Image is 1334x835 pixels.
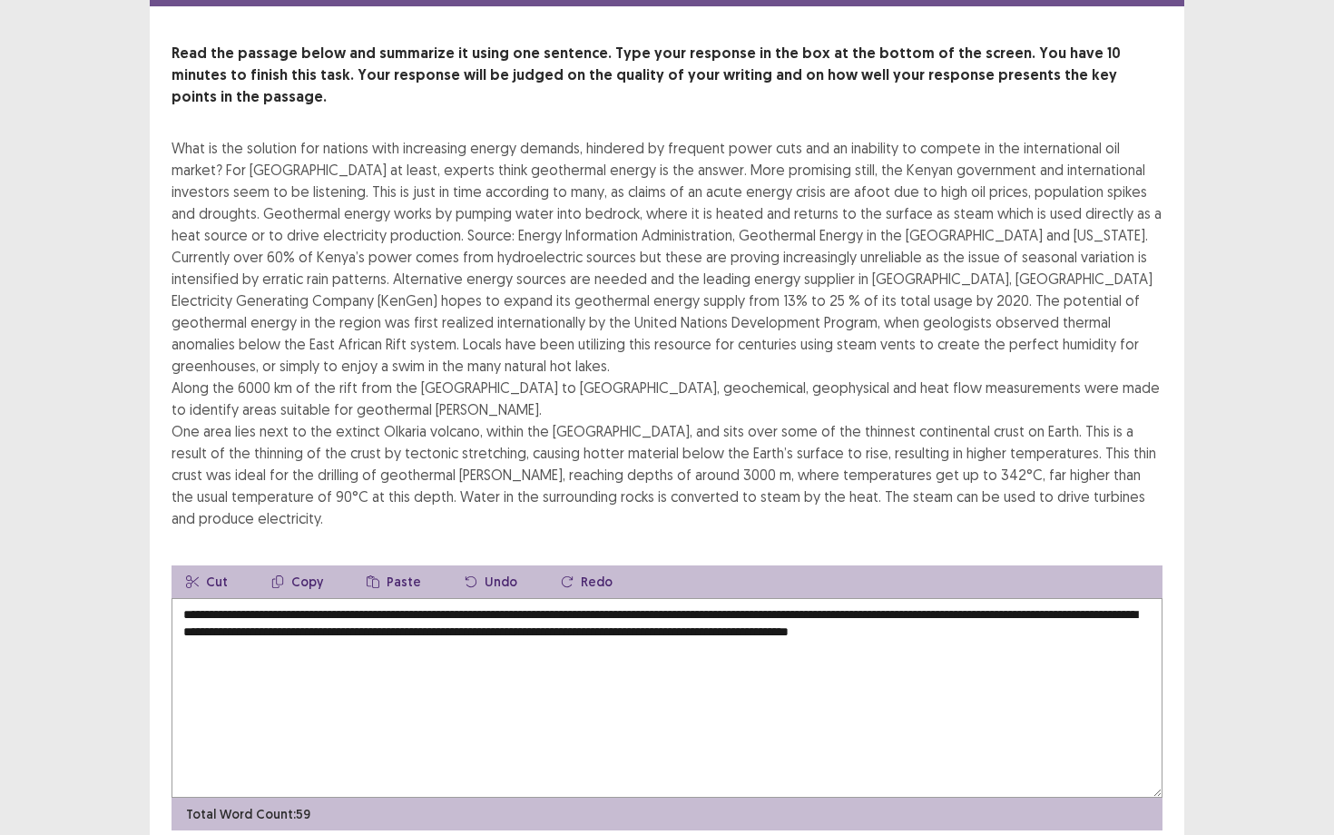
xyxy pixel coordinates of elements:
[172,43,1162,108] p: Read the passage below and summarize it using one sentence. Type your response in the box at the ...
[172,565,242,598] button: Cut
[450,565,532,598] button: Undo
[186,805,310,824] p: Total Word Count: 59
[257,565,338,598] button: Copy
[352,565,436,598] button: Paste
[172,137,1162,529] div: What is the solution for nations with increasing energy demands, hindered by frequent power cuts ...
[546,565,627,598] button: Redo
